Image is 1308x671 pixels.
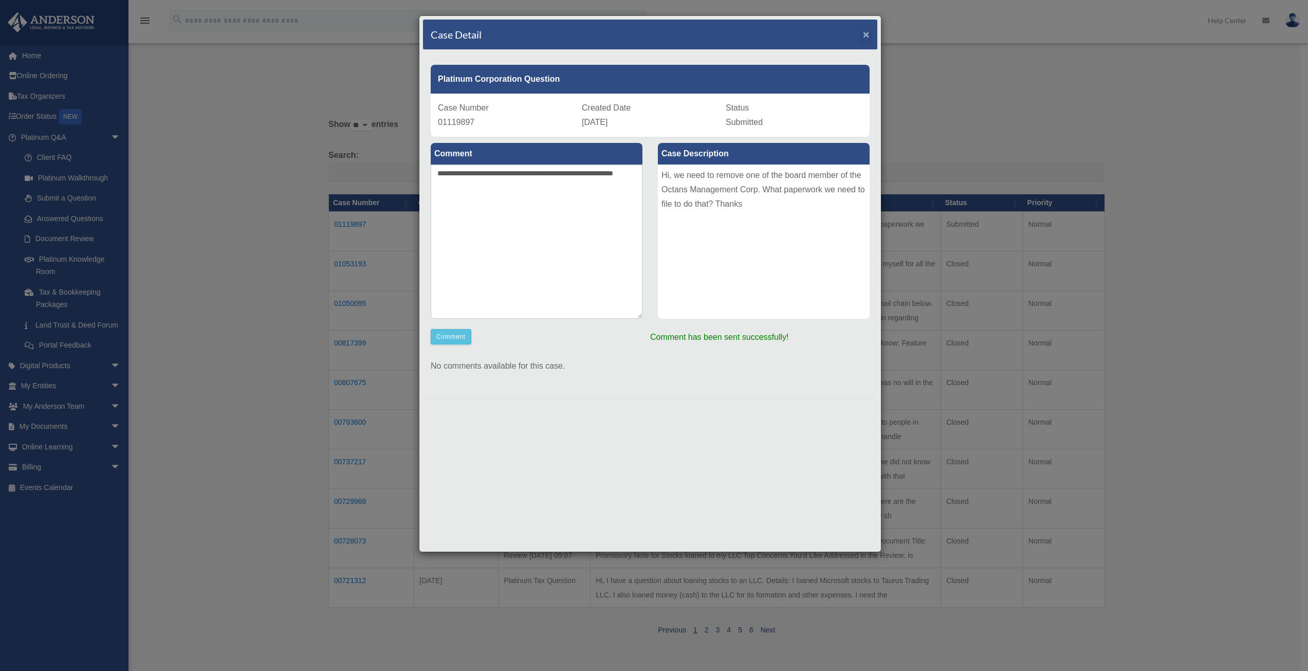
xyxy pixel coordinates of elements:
span: Created Date [582,103,631,112]
label: Comment [431,143,642,165]
p: No comments available for this case. [431,359,870,373]
label: Case Description [658,143,870,165]
button: Comment [431,329,471,344]
h4: Case Detail [431,27,482,42]
span: Submitted [726,118,763,126]
span: [DATE] [582,118,607,126]
span: × [863,28,870,40]
div: Hi, we need to remove one of the board member of the Octans Management Corp. What paperwork we ne... [658,165,870,319]
span: Status [726,103,749,112]
button: Close [863,29,870,40]
span: 01119897 [438,118,474,126]
span: Case Number [438,103,489,112]
div: Platinum Corporation Question [431,65,870,94]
